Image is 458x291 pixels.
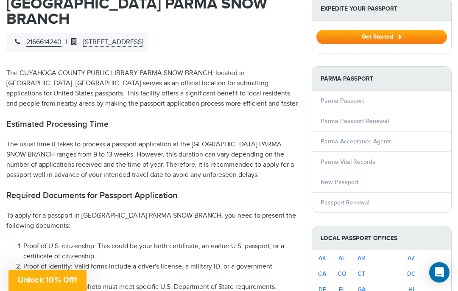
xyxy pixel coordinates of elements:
strong: Parma Passport [312,67,451,91]
a: DC [407,270,416,277]
a: Passport Renewal [321,199,369,206]
a: CO [338,270,346,277]
a: CT [357,270,365,277]
button: Get Started [316,30,447,44]
span: Unlock 10% Off! [18,275,77,284]
a: AZ [408,255,415,262]
li: Proof of U.S. citizenship: This could be your birth certificate, an earlier U.S. passport, or a c... [23,241,299,262]
div: Unlock 10% Off! [8,270,87,291]
p: To apply for a passport in [GEOGRAPHIC_DATA] PARMA SNOW BRANCH, you need to present the following... [6,211,299,231]
p: The usual time it takes to process a passport application at the [GEOGRAPHIC_DATA] PARMA SNOW BRA... [6,140,299,180]
p: The CUYAHOGA COUNTY PUBLIC LIBRARY PARMA SNOW BRANCH, located in [GEOGRAPHIC_DATA], [GEOGRAPHIC_D... [6,68,299,109]
div: | [6,33,148,52]
a: AK [318,255,326,262]
a: Get Started [316,33,447,40]
a: AL [338,255,345,262]
div: Open Intercom Messenger [429,262,450,283]
li: Proof of identity: Valid forms include a driver's license, a military ID, or a government employe... [23,262,299,282]
a: Parma Passport [321,97,364,104]
a: CA [318,270,326,277]
h2: Estimated Processing Time [6,119,299,129]
a: New Passport [321,179,358,186]
a: Parma Vital Records [321,158,375,165]
a: AR [357,255,365,262]
h2: Required Documents for Passport Application [6,190,299,201]
a: Parma Acceptance Agents [321,138,392,145]
a: Parma Passport Renewal [321,118,389,125]
strong: Local Passport Offices [312,226,451,250]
